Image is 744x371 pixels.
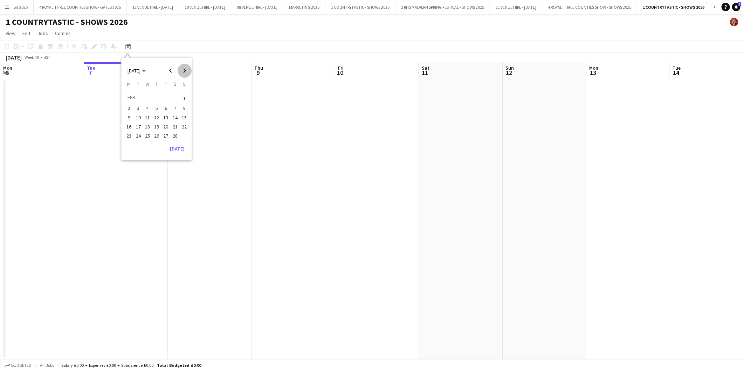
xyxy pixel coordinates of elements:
span: 14 [171,113,179,122]
a: Edit [20,29,33,38]
span: Thu [254,65,263,71]
span: 15 [180,113,188,122]
div: [DATE] [6,54,22,61]
button: 4 ROYAL THREE COUNTIES SHOW - SHOWS 2025 [542,0,637,14]
button: 23-02-2026 [124,131,133,140]
span: 21 [171,122,179,131]
button: 17-02-2026 [134,122,143,131]
button: 10-02-2026 [134,113,143,122]
span: F [165,81,167,87]
span: 9 [253,69,263,77]
span: All jobs [39,363,55,368]
button: 12-02-2026 [152,113,161,122]
span: T [156,81,158,87]
span: Mon [589,65,598,71]
span: 26 [152,132,161,140]
button: 12 VENUE HIRE - [DATE] [127,0,179,14]
span: 3 [134,104,143,113]
button: 13-02-2026 [161,113,170,122]
span: 7 [86,69,95,77]
span: 1 [180,93,188,103]
button: 09-02-2026 [124,113,133,122]
button: 28-02-2026 [171,131,180,140]
span: 25 [143,132,152,140]
button: 1 COUNTRYTASTIC - SHOWS 2026 [637,0,710,14]
button: 15-02-2026 [180,113,189,122]
button: 02-02-2026 [124,104,133,113]
button: 18-02-2026 [143,122,152,131]
span: 2 [125,104,133,113]
button: 27-02-2026 [161,131,170,140]
a: 1 [732,3,740,11]
span: 12 [504,69,514,77]
button: 10 VENUE HIRE - [DATE] [179,0,231,14]
button: 19-02-2026 [152,122,161,131]
span: 4 [143,104,152,113]
span: 10 [337,69,344,77]
span: Jobs [37,30,48,36]
span: 17 [134,122,143,131]
div: Salary £0.00 + Expenses £0.00 + Subsistence £0.00 = [61,363,201,368]
span: S [183,81,186,87]
button: 03-02-2026 [134,104,143,113]
button: 20-02-2026 [161,122,170,131]
span: 8 [180,104,188,113]
button: 24-02-2026 [134,131,143,140]
span: 14 [672,69,681,77]
span: S [174,81,177,87]
button: 11-02-2026 [143,113,152,122]
span: Comms [55,30,71,36]
span: 13 [162,113,170,122]
button: 06-02-2026 [161,104,170,113]
button: 22-02-2026 [180,122,189,131]
a: Comms [52,29,74,38]
a: View [3,29,18,38]
app-user-avatar: Emily Jauncey [730,18,738,26]
span: W [146,81,150,87]
button: MARKETING 2025 [283,0,325,14]
span: 28 [171,132,179,140]
span: Tue [87,65,95,71]
span: 7 [171,104,179,113]
button: [DATE] [167,143,187,154]
button: 26-02-2026 [152,131,161,140]
span: 19 [152,122,161,131]
span: 20 [162,122,170,131]
button: 08 VENUE HIRE - [DATE] [231,0,283,14]
span: 6 [162,104,170,113]
button: 1 COUNTRYTASTIC - SHOWS 2025 [325,0,395,14]
button: 05-02-2026 [152,104,161,113]
span: Tue [673,65,681,71]
span: 9 [125,113,133,122]
td: FEB [124,93,180,104]
span: 24 [134,132,143,140]
span: 6 [2,69,12,77]
button: 01-02-2026 [180,93,189,104]
a: Jobs [35,29,51,38]
span: Budgeted [11,363,32,368]
button: Next month [178,64,192,78]
span: [DATE] [128,68,140,74]
span: 1 [738,2,741,6]
button: Budgeted [4,362,33,369]
span: Mon [3,65,12,71]
span: View [6,30,15,36]
div: BST [43,55,50,60]
button: Previous month [164,64,178,78]
span: 27 [162,132,170,140]
span: Fri [338,65,344,71]
span: T [137,81,139,87]
span: Total Budgeted £0.00 [157,363,201,368]
span: 12 [152,113,161,122]
button: 21-02-2026 [171,122,180,131]
button: 4 ROYAL THREE COUNTIES SHOW - GATES 2025 [34,0,127,14]
span: Edit [22,30,30,36]
span: 5 [152,104,161,113]
button: Choose month and year [125,64,149,77]
button: 2 RHS MALVERN SPRING FESTIVAL - SHOWS 2025 [395,0,490,14]
span: Sun [505,65,514,71]
span: 11 [421,69,429,77]
span: 22 [180,122,188,131]
button: 14-02-2026 [171,113,180,122]
button: 07-02-2026 [171,104,180,113]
